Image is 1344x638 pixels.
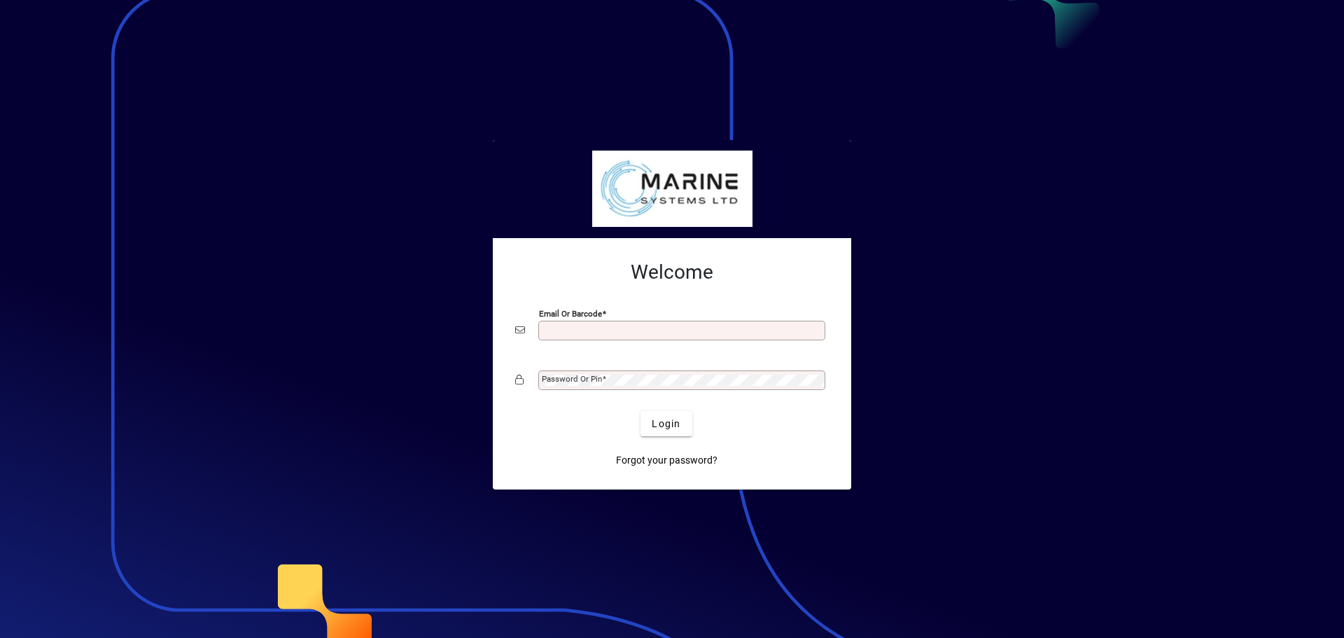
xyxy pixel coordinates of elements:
mat-label: Password or Pin [542,374,602,384]
span: Forgot your password? [616,453,717,468]
h2: Welcome [515,261,829,284]
button: Login [640,411,692,436]
span: Login [652,417,680,431]
a: Forgot your password? [610,448,723,473]
mat-label: Email or Barcode [539,309,602,319]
